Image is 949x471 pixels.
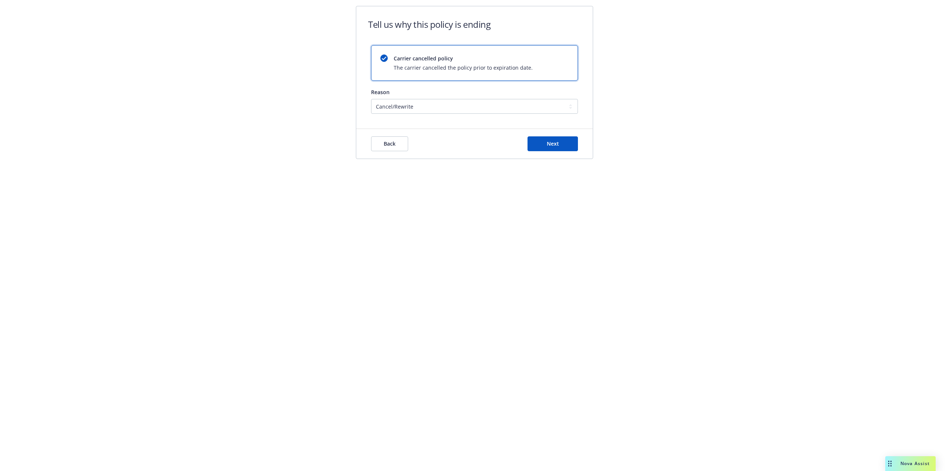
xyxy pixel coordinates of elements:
[384,140,396,147] span: Back
[368,18,490,30] h1: Tell us why this policy is ending
[547,140,559,147] span: Next
[394,54,533,62] span: Carrier cancelled policy
[900,460,930,467] span: Nova Assist
[885,456,895,471] div: Drag to move
[371,136,408,151] button: Back
[394,64,533,72] span: The carrier cancelled the policy prior to expiration date.
[885,456,936,471] button: Nova Assist
[528,136,578,151] button: Next
[371,89,390,96] span: Reason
